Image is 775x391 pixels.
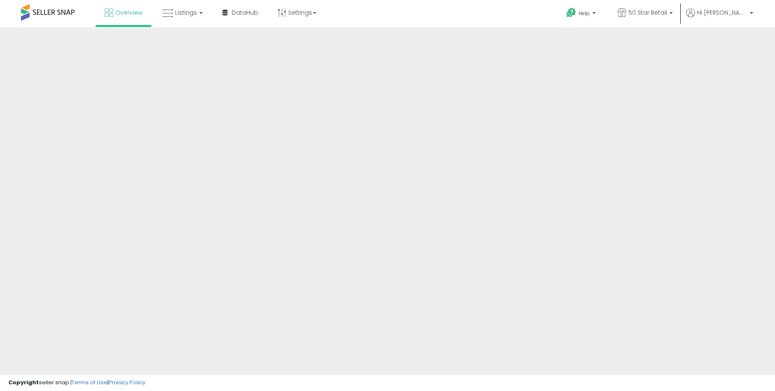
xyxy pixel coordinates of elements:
[579,10,590,17] span: Help
[115,8,142,17] span: Overview
[566,8,576,18] i: Get Help
[175,8,197,17] span: Listings
[697,8,747,17] span: Hi [PERSON_NAME]
[628,8,667,17] span: 50 Star Retail
[560,1,604,27] a: Help
[686,8,753,27] a: Hi [PERSON_NAME]
[232,8,258,17] span: DataHub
